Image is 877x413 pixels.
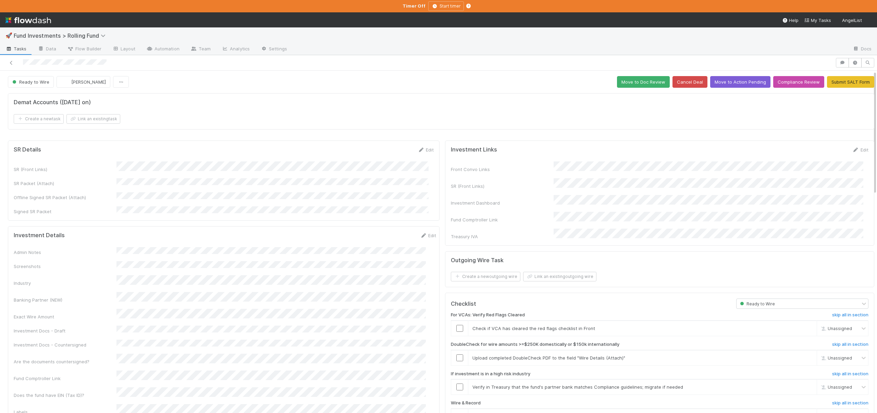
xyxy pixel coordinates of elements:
[451,146,497,153] h5: Investment Links
[451,166,554,173] div: Front Convo Links
[403,3,425,9] strong: Timer Off
[141,44,185,55] a: Automation
[5,45,27,52] span: Tasks
[8,76,54,88] button: Ready to Wire
[472,326,595,331] span: Check if VCA has cleared the red flags checklist in Front
[67,45,101,52] span: Flow Builder
[832,371,868,377] h6: skip all in section
[57,76,110,88] button: [PERSON_NAME]
[32,44,62,55] a: Data
[14,375,116,382] div: Fund Comptroller Link
[842,17,862,23] span: AngelList
[832,400,868,406] h6: skip all in section
[852,147,868,153] a: Edit
[865,17,872,24] img: avatar_d02a2cc9-4110-42ea-8259-e0e2573f4e82.png
[804,17,831,24] a: My Tasks
[11,79,49,85] span: Ready to Wire
[14,180,116,187] div: SR Packet (Attach)
[819,385,852,390] span: Unassigned
[14,327,116,334] div: Investment Docs - Draft
[819,326,852,331] span: Unassigned
[418,147,434,153] a: Edit
[14,99,91,106] h5: Demat Accounts ([DATE] on)
[66,114,120,124] button: Link an existingtask
[451,400,481,406] h6: Wire & Record
[617,76,670,88] button: Move to Doc Review
[14,280,116,287] div: Industry
[14,263,116,270] div: Screenshots
[14,313,116,320] div: Exact Wire Amount
[14,166,116,173] div: SR (Front Links)
[451,233,554,240] div: Treasury IVA
[827,76,874,88] button: Submit SALT Form
[14,208,116,215] div: Signed SR Packet
[451,183,554,190] div: SR (Front Links)
[451,257,504,264] h5: Outgoing Wire Task
[14,194,116,201] div: Offline Signed SR Packet (Attach)
[451,216,554,223] div: Fund Comptroller Link
[14,358,116,365] div: Are the documents countersigned?
[451,301,476,307] h5: Checklist
[451,199,554,206] div: Investment Dashboard
[14,232,65,239] h5: Investment Details
[14,32,109,39] span: Fund Investments > Rolling Fund
[451,342,619,347] h6: DoubleCheck for wire amounts >=$250K domestically or $150k internationally
[14,146,41,153] h5: SR Details
[14,341,116,348] div: Investment Docs - Countersigned
[420,233,436,238] a: Edit
[71,79,106,85] span: [PERSON_NAME]
[62,44,107,55] a: Flow Builder
[832,400,868,409] a: skip all in section
[832,312,868,318] h6: skip all in section
[255,44,293,55] a: Settings
[216,44,255,55] a: Analytics
[185,44,216,55] a: Team
[14,114,64,124] button: Create a newtask
[710,76,770,88] button: Move to Action Pending
[14,249,116,256] div: Admin Notes
[819,355,852,360] span: Unassigned
[472,384,683,390] span: Verify in Treasury that the fund's partner bank matches Compliance guidelines; migrate if needed
[832,342,868,347] h6: skip all in section
[847,44,877,55] a: Docs
[14,296,116,303] div: Banking Partner (NEW)
[451,371,530,377] h6: If investment is in a high risk industry
[773,76,824,88] button: Compliance Review
[5,33,12,38] span: 🚀
[832,342,868,350] a: skip all in section
[428,1,464,11] button: Start timer
[451,312,525,318] h6: For VCAs: Verify Red Flags Cleared
[523,272,596,281] button: Link an existingoutgoing wire
[5,14,51,26] img: logo-inverted-e16ddd16eac7371096b0.svg
[62,78,69,85] img: avatar_56903d4e-183f-4548-9968-339ac63075ae.png
[451,272,520,281] button: Create a newoutgoing wire
[739,301,775,306] span: Ready to Wire
[472,355,625,361] span: Upload completed DoubleCheck PDF to the field "Wire Details (Attach)"
[14,392,116,399] div: Does the fund have EIN (Tax ID)?
[672,76,707,88] button: Cancel Deal
[782,17,799,24] div: Help
[107,44,141,55] a: Layout
[804,17,831,23] span: My Tasks
[832,312,868,320] a: skip all in section
[832,371,868,379] a: skip all in section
